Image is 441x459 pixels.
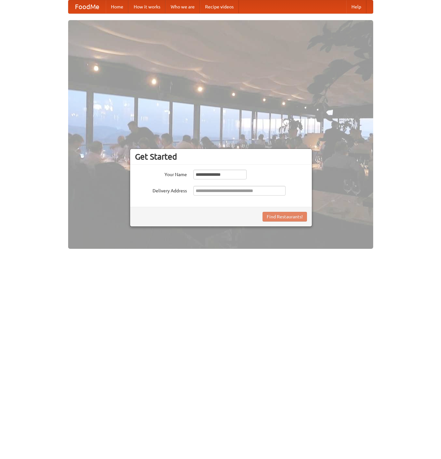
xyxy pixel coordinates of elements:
[68,0,106,13] a: FoodMe
[200,0,239,13] a: Recipe videos
[135,170,187,178] label: Your Name
[263,212,307,222] button: Find Restaurants!
[129,0,165,13] a: How it works
[346,0,366,13] a: Help
[106,0,129,13] a: Home
[135,152,307,162] h3: Get Started
[165,0,200,13] a: Who we are
[135,186,187,194] label: Delivery Address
